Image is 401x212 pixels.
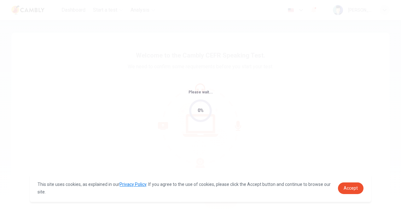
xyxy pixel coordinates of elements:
a: dismiss cookie message [338,182,363,194]
span: This site uses cookies, as explained in our . If you agree to the use of cookies, please click th... [38,182,331,194]
span: Accept [344,186,358,191]
a: Privacy Policy [119,182,146,187]
div: cookieconsent [30,174,371,202]
span: Please wait... [189,90,213,94]
div: 0% [198,107,204,114]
